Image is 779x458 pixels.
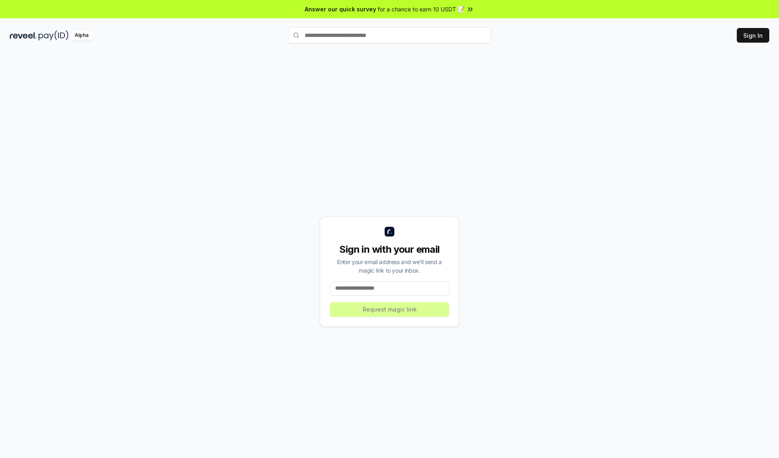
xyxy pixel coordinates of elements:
span: for a chance to earn 10 USDT 📝 [378,5,465,13]
img: reveel_dark [10,30,37,41]
div: Sign in with your email [330,243,449,256]
img: pay_id [39,30,69,41]
div: Enter your email address and we’ll send a magic link to your inbox. [330,258,449,275]
button: Sign In [737,28,769,43]
span: Answer our quick survey [305,5,376,13]
img: logo_small [385,227,394,237]
div: Alpha [70,30,93,41]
